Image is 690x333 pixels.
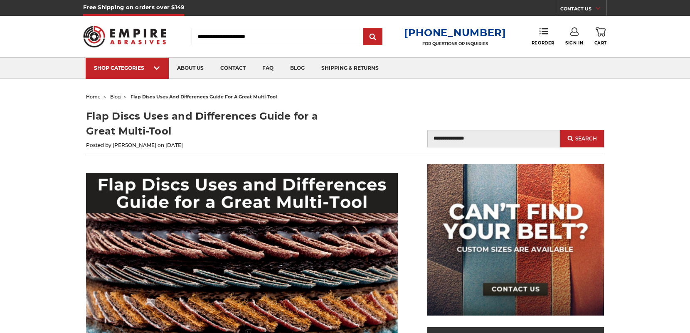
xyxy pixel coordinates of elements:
p: FOR QUESTIONS OR INQUIRIES [404,41,506,47]
div: SHOP CATEGORIES [94,65,160,71]
span: Reorder [532,40,554,46]
a: blog [282,58,313,79]
button: Search [560,130,604,147]
img: promo banner for custom belts. [427,164,604,316]
a: home [86,94,101,100]
a: contact [212,58,254,79]
img: Empire Abrasives [83,20,166,53]
span: Cart [594,40,607,46]
a: about us [169,58,212,79]
a: [PHONE_NUMBER] [404,27,506,39]
input: Submit [365,29,381,45]
h1: Flap Discs Uses and Differences Guide for a Great Multi-Tool [86,109,345,139]
span: flap discs uses and differences guide for a great multi-tool [131,94,277,100]
a: Cart [594,27,607,46]
a: CONTACT US [560,4,606,16]
span: Sign In [565,40,583,46]
a: shipping & returns [313,58,387,79]
a: blog [110,94,121,100]
p: Posted by [PERSON_NAME] on [DATE] [86,142,345,149]
a: faq [254,58,282,79]
a: Reorder [532,27,554,45]
span: Search [575,136,597,142]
